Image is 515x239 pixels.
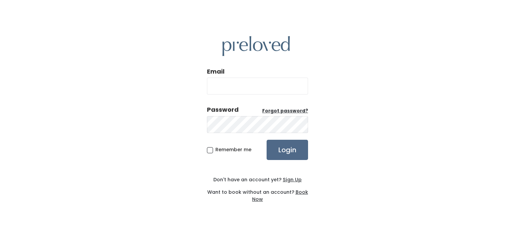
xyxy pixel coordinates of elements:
div: Want to book without an account? [207,183,308,203]
u: Sign Up [283,176,302,183]
img: preloved logo [222,36,290,56]
a: Forgot password? [262,108,308,114]
a: Book Now [252,189,308,203]
div: Password [207,105,239,114]
input: Login [267,140,308,160]
span: Remember me [215,146,251,153]
a: Sign Up [281,176,302,183]
label: Email [207,67,224,76]
div: Don't have an account yet? [207,176,308,183]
